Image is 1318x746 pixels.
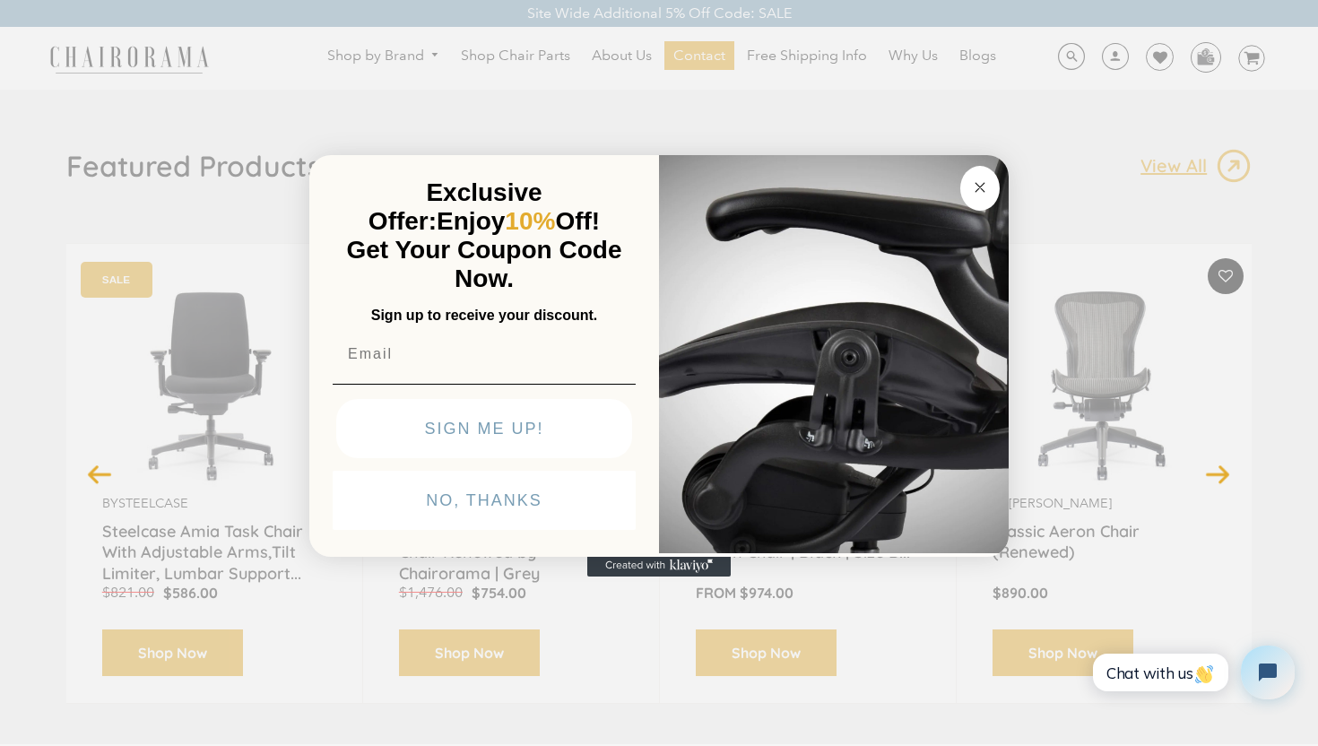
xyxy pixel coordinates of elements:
span: 10% [505,207,555,235]
span: Sign up to receive your discount. [371,308,597,323]
span: Get Your Coupon Code Now. [347,236,622,292]
img: underline [333,384,636,385]
button: Next [1202,458,1234,490]
button: Close dialog [960,166,1000,211]
iframe: Tidio Chat [1073,630,1310,715]
input: Email [333,336,636,372]
button: Previous [84,458,116,490]
button: SIGN ME UP! [336,399,632,458]
span: Enjoy Off! [437,207,600,235]
span: Exclusive Offer: [369,178,542,235]
a: Created with Klaviyo - opens in a new tab [587,555,731,577]
img: 92d77583-a095-41f6-84e7-858462e0427a.jpeg [659,152,1009,553]
button: NO, THANKS [333,471,636,530]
